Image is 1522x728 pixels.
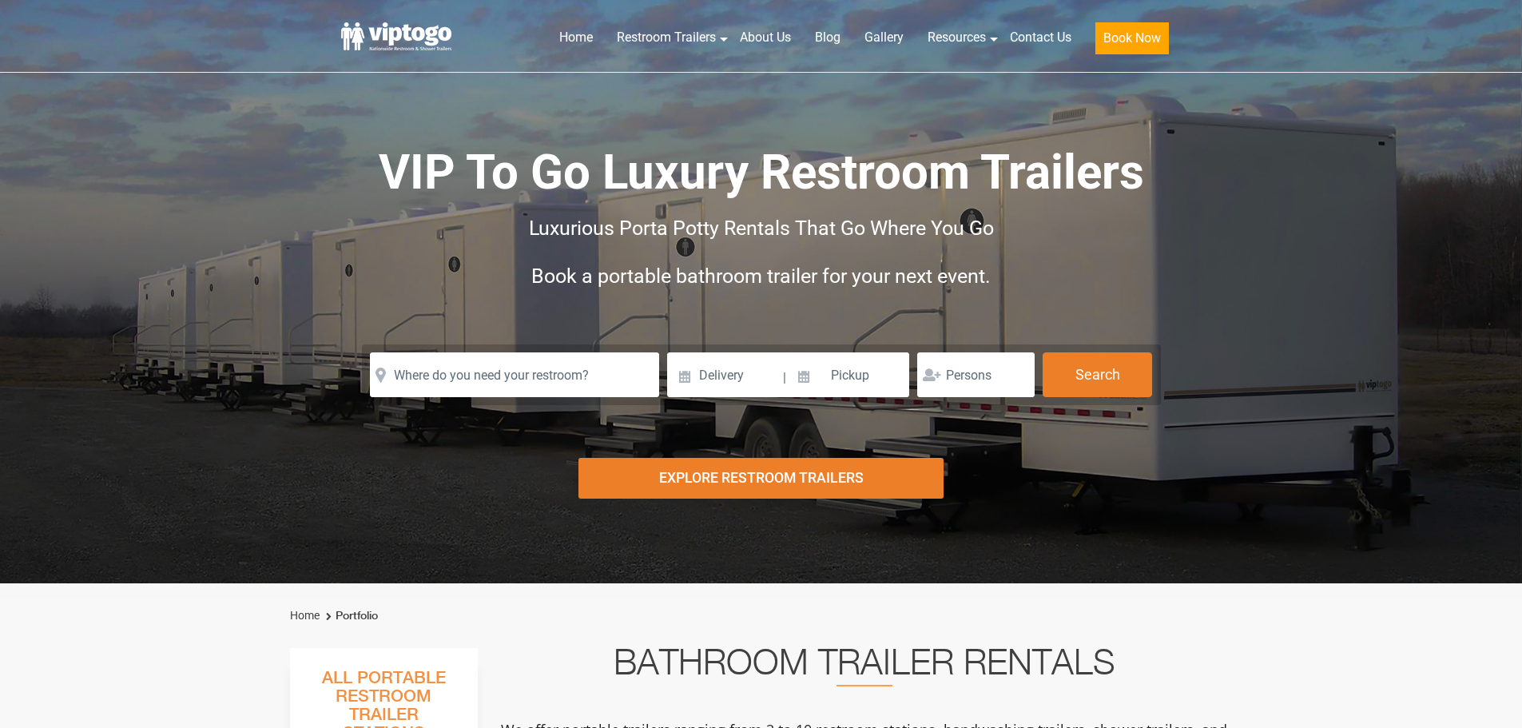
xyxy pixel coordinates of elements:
a: Gallery [852,20,916,55]
a: Home [547,20,605,55]
a: Contact Us [998,20,1083,55]
input: Delivery [667,352,781,397]
button: Search [1043,352,1152,397]
button: Book Now [1095,22,1169,54]
span: VIP To Go Luxury Restroom Trailers [379,144,1144,201]
input: Persons [917,352,1035,397]
a: About Us [728,20,803,55]
a: Blog [803,20,852,55]
input: Pickup [789,352,910,397]
input: Where do you need your restroom? [370,352,659,397]
h2: Bathroom Trailer Rentals [499,648,1230,686]
li: Portfolio [322,607,378,626]
span: | [783,352,786,404]
div: Explore Restroom Trailers [578,458,944,499]
a: Book Now [1083,20,1181,64]
span: Book a portable bathroom trailer for your next event. [531,265,991,288]
span: Luxurious Porta Potty Rentals That Go Where You Go [529,217,994,240]
a: Restroom Trailers [605,20,728,55]
a: Resources [916,20,998,55]
a: Home [290,609,320,622]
